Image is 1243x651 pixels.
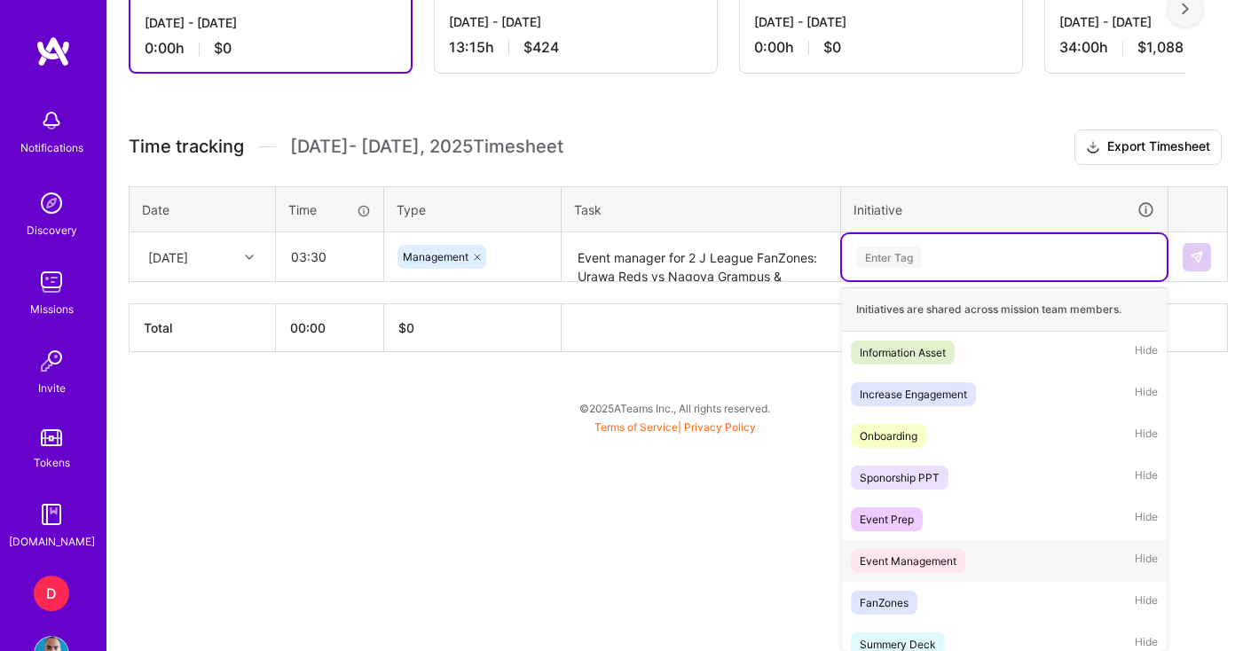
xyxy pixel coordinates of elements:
div: Enter Tag [856,243,922,271]
div: FanZones [860,593,909,612]
span: $1,088 [1137,38,1184,57]
div: D [34,576,69,611]
th: Date [130,186,276,232]
div: Initiative [854,200,1155,220]
th: Type [384,186,562,232]
div: [DATE] - [DATE] [145,13,397,32]
div: Invite [38,379,66,397]
th: Total [130,304,276,352]
th: 00:00 [276,304,384,352]
div: Onboarding [860,427,917,445]
div: Event Management [860,552,956,570]
div: Event Prep [860,510,914,529]
span: Time tracking [129,136,244,158]
img: logo [35,35,71,67]
a: Privacy Policy [684,420,756,434]
i: icon Download [1086,138,1100,157]
div: Increase Engagement [860,385,967,404]
div: [DATE] [148,247,188,266]
div: Notifications [20,138,83,157]
span: | [594,420,756,434]
img: Invite [34,343,69,379]
img: discovery [34,185,69,221]
div: Tokens [34,453,70,472]
img: Submit [1190,250,1204,264]
span: Hide [1135,549,1158,573]
span: $ 0 [398,320,414,335]
div: 13:15 h [449,38,703,57]
span: Hide [1135,591,1158,615]
img: guide book [34,497,69,532]
div: Discovery [27,221,77,239]
span: Hide [1135,507,1158,531]
span: Hide [1135,382,1158,406]
input: HH:MM [277,233,382,280]
div: [DATE] - [DATE] [449,12,703,31]
div: Initiatives are shared across mission team members. [842,287,1167,332]
div: Time [288,200,371,219]
th: Task [562,186,841,232]
span: $0 [823,38,841,57]
span: [DATE] - [DATE] , 2025 Timesheet [290,136,563,158]
span: Management [403,250,468,263]
img: bell [34,103,69,138]
div: [DOMAIN_NAME] [9,532,95,551]
button: Export Timesheet [1074,129,1222,165]
textarea: Event manager for 2 J League FanZones: Urawa Reds vs Nagoya Grampus & Shonan Bellmare vs FC Tokyo [563,234,838,281]
div: 0:00 h [145,39,397,58]
span: Hide [1135,466,1158,490]
span: $0 [214,39,232,58]
div: Missions [30,300,74,318]
div: Information Asset [860,343,946,362]
img: right [1182,3,1189,15]
span: $424 [523,38,559,57]
img: teamwork [34,264,69,300]
div: Sponorship PPT [860,468,940,487]
div: 0:00 h [754,38,1008,57]
a: D [29,576,74,611]
div: © 2025 ATeams Inc., All rights reserved. [106,386,1243,430]
span: Hide [1135,341,1158,365]
i: icon Chevron [245,253,254,262]
img: tokens [41,429,62,446]
div: [DATE] - [DATE] [754,12,1008,31]
a: Terms of Service [594,420,678,434]
span: Hide [1135,424,1158,448]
